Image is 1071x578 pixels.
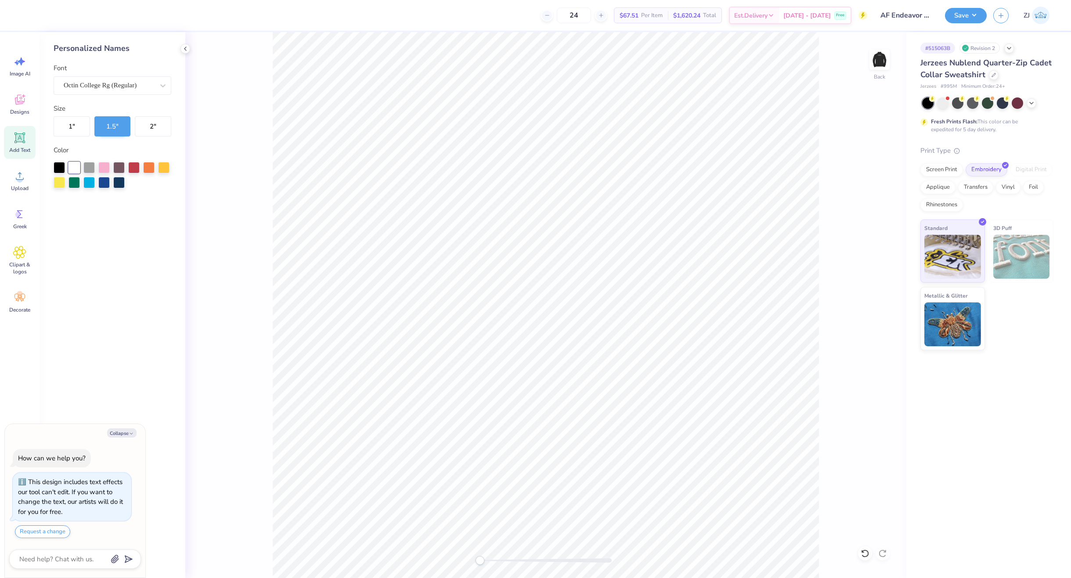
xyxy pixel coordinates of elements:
span: Jerzees [920,83,936,90]
div: Foil [1023,181,1044,194]
span: [DATE] - [DATE] [783,11,831,20]
div: This design includes text effects our tool can't edit. If you want to change the text, our artist... [18,477,123,516]
div: Back [874,73,885,81]
div: Screen Print [920,163,963,176]
button: 2" [135,116,171,136]
div: Transfers [958,181,993,194]
label: Size [54,104,65,114]
div: This color can be expedited for 5 day delivery. [931,118,1039,133]
img: Metallic & Glitter [924,302,981,346]
span: Est. Delivery [734,11,768,20]
span: Standard [924,223,948,233]
span: Designs [10,108,29,115]
div: Embroidery [966,163,1007,176]
span: Minimum Order: 24 + [961,83,1005,90]
strong: Fresh Prints Flash: [931,118,977,125]
span: Image AI [10,70,30,77]
span: 3D Puff [993,223,1012,233]
span: ZJ [1024,11,1030,21]
img: Zhor Junavee Antocan [1032,7,1049,24]
button: Collapse [107,428,137,438]
div: Applique [920,181,956,194]
div: Personalized Names [54,43,171,54]
span: Metallic & Glitter [924,291,968,300]
div: Revision 2 [959,43,1000,54]
span: Total [703,11,716,20]
span: Greek [13,223,27,230]
span: Per Item [641,11,663,20]
button: Save [945,8,987,23]
img: 3D Puff [993,235,1050,279]
div: How can we help you? [18,454,86,463]
div: Accessibility label [476,556,484,565]
button: Request a change [15,525,70,538]
span: $1,620.24 [673,11,700,20]
input: Untitled Design [874,7,938,24]
a: ZJ [1020,7,1053,24]
input: – – [557,7,591,23]
div: Vinyl [996,181,1021,194]
span: Jerzees Nublend Quarter-Zip Cadet Collar Sweatshirt [920,57,1052,80]
label: Font [54,63,67,73]
span: Add Text [9,147,30,154]
button: 1" [54,116,90,136]
img: Back [871,51,888,68]
img: Standard [924,235,981,279]
button: 1.5" [94,116,131,136]
span: $67.51 [620,11,638,20]
span: Decorate [9,306,30,313]
div: Rhinestones [920,198,963,212]
div: Digital Print [1010,163,1053,176]
label: Color [54,145,171,155]
span: Free [836,12,844,18]
div: # 515063B [920,43,955,54]
span: Upload [11,185,29,192]
span: Clipart & logos [5,261,34,275]
span: # 995M [941,83,957,90]
div: Print Type [920,146,1053,156]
